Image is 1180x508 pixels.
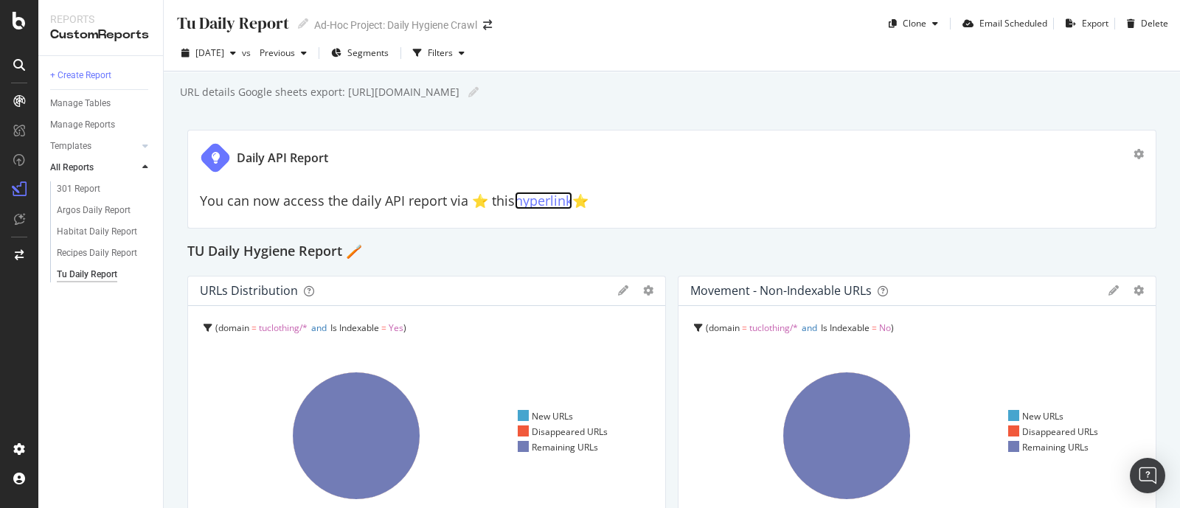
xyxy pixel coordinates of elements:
button: Export [1060,12,1108,35]
a: Manage Tables [50,96,153,111]
button: Previous [254,41,313,65]
div: Delete [1141,17,1168,29]
span: Yes [389,321,403,334]
button: Clone [883,12,944,35]
i: Edit report name [468,87,479,97]
span: and [802,321,817,334]
div: arrow-right-arrow-left [483,20,492,30]
button: Delete [1121,12,1168,35]
button: Segments [325,41,395,65]
span: vs [242,46,254,59]
div: Remaining URLs [1008,441,1089,453]
div: Reports [50,12,151,27]
a: All Reports [50,160,138,175]
span: Is Indexable [330,321,379,334]
a: Tu Daily Report [57,267,153,282]
div: Tu Daily Report [176,12,289,35]
div: Manage Tables [50,96,111,111]
div: Open Intercom Messenger [1130,458,1165,493]
span: domain [218,321,249,334]
span: Segments [347,46,389,59]
div: Disappeared URLs [1008,425,1099,438]
div: Daily API Report [237,150,328,167]
div: New URLs [1008,410,1064,422]
div: gear [643,285,653,296]
div: URLs Distribution [200,283,298,298]
div: Export [1082,17,1108,29]
div: Filters [428,46,453,59]
span: tuclothing/* [259,321,308,334]
div: gear [1134,285,1144,296]
span: domain [709,321,740,334]
div: Templates [50,139,91,154]
a: Templates [50,139,138,154]
div: Recipes Daily Report [57,246,137,261]
div: 301 Report [57,181,100,197]
a: Habitat Daily Report [57,224,153,240]
i: Edit report name [298,18,308,29]
div: Email Scheduled [979,17,1047,29]
button: [DATE] [176,41,242,65]
button: Email Scheduled [957,12,1047,35]
div: TU Daily Hygiene Report 🪥 [187,240,1156,264]
a: 301 Report [57,181,153,197]
div: Ad-Hoc Project: Daily Hygiene Crawl [314,18,477,32]
a: hyperlink [515,192,572,209]
span: = [742,321,747,334]
div: Daily API ReportYou can now access the daily API report via ⭐️ thishyperlink⭐️ [187,130,1156,229]
span: = [251,321,257,334]
div: Movement - non-indexable URLs [690,283,872,298]
div: + Create Report [50,68,111,83]
h2: You can now access the daily API report via ⭐️ this ⭐️ [200,194,1144,209]
span: tuclothing/* [749,321,798,334]
div: Tu Daily Report [57,267,117,282]
div: Habitat Daily Report [57,224,137,240]
div: Manage Reports [50,117,115,133]
div: Disappeared URLs [518,425,608,438]
a: Manage Reports [50,117,153,133]
div: gear [1134,149,1144,159]
div: All Reports [50,160,94,175]
span: 2025 Aug. 22nd [195,46,224,59]
span: No [879,321,891,334]
button: Filters [407,41,471,65]
div: Argos Daily Report [57,203,131,218]
div: CustomReports [50,27,151,44]
span: Is Indexable [821,321,870,334]
span: Previous [254,46,295,59]
div: Remaining URLs [518,441,599,453]
div: Clone [903,17,926,29]
div: URL details Google sheets export: [URL][DOMAIN_NAME] [178,85,459,100]
div: New URLs [518,410,574,422]
h2: TU Daily Hygiene Report 🪥 [187,240,362,264]
span: = [381,321,386,334]
span: and [311,321,327,334]
span: = [872,321,877,334]
a: + Create Report [50,68,153,83]
a: Recipes Daily Report [57,246,153,261]
a: Argos Daily Report [57,203,153,218]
